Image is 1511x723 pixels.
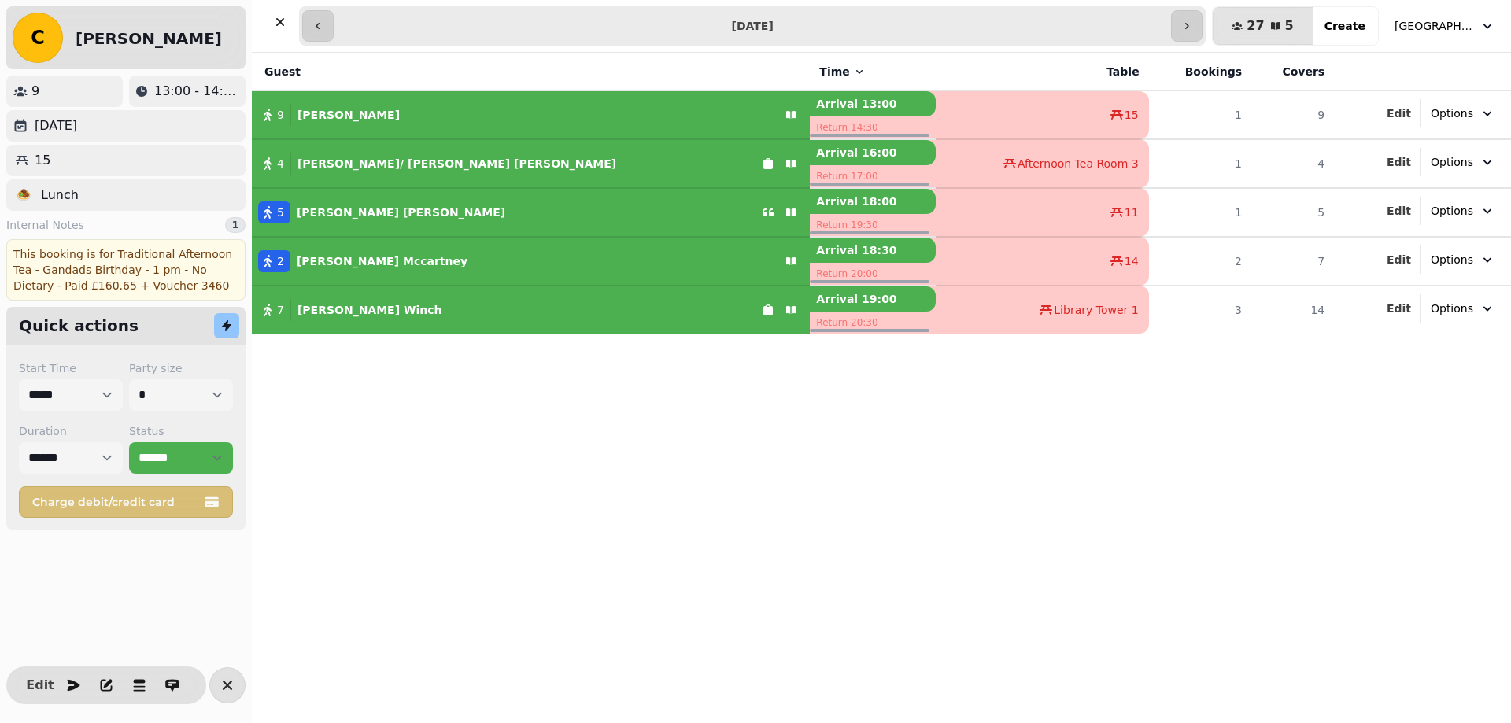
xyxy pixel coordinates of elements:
[277,253,284,269] span: 2
[252,242,810,280] button: 2[PERSON_NAME] Mccartney
[1251,188,1334,237] td: 5
[1421,197,1505,225] button: Options
[32,496,201,507] span: Charge debit/credit card
[819,64,849,79] span: Time
[1387,157,1411,168] span: Edit
[1149,91,1251,140] td: 1
[297,302,442,318] p: [PERSON_NAME] Winch
[1251,139,1334,188] td: 4
[252,53,810,91] th: Guest
[1387,301,1411,316] button: Edit
[24,670,56,701] button: Edit
[1149,188,1251,237] td: 1
[1431,105,1473,121] span: Options
[1251,237,1334,286] td: 7
[1149,237,1251,286] td: 2
[810,165,936,187] p: Return 17:00
[19,360,123,376] label: Start Time
[297,253,467,269] p: [PERSON_NAME] Mccartney
[252,96,810,134] button: 9 [PERSON_NAME]
[1247,20,1264,32] span: 27
[1395,18,1473,34] span: [GEOGRAPHIC_DATA], [GEOGRAPHIC_DATA]
[1387,252,1411,267] button: Edit
[1387,154,1411,170] button: Edit
[31,28,45,47] span: C
[41,186,79,205] p: Lunch
[252,194,810,231] button: 5[PERSON_NAME] [PERSON_NAME]
[810,286,936,312] p: Arrival 19:00
[1421,294,1505,323] button: Options
[1421,99,1505,127] button: Options
[1431,301,1473,316] span: Options
[810,116,936,138] p: Return 14:30
[277,302,284,318] span: 7
[810,140,936,165] p: Arrival 16:00
[1213,7,1312,45] button: 275
[819,64,865,79] button: Time
[1431,203,1473,219] span: Options
[19,486,233,518] button: Charge debit/credit card
[1149,139,1251,188] td: 1
[1018,156,1139,172] span: Afternoon Tea Room 3
[277,205,284,220] span: 5
[1387,108,1411,119] span: Edit
[297,156,616,172] p: [PERSON_NAME]/ [PERSON_NAME] [PERSON_NAME]
[1324,20,1365,31] span: Create
[1149,286,1251,334] td: 3
[1387,303,1411,314] span: Edit
[810,91,936,116] p: Arrival 13:00
[1431,154,1473,170] span: Options
[1251,286,1334,334] td: 14
[31,679,50,692] span: Edit
[16,186,31,205] p: 🧆
[19,423,123,439] label: Duration
[252,145,810,183] button: 4[PERSON_NAME]/ [PERSON_NAME] [PERSON_NAME]
[277,156,284,172] span: 4
[1054,302,1138,318] span: Library Tower 1
[19,315,139,337] h2: Quick actions
[936,53,1148,91] th: Table
[154,82,239,101] p: 13:00 - 14:30
[810,312,936,334] p: Return 20:30
[1387,203,1411,219] button: Edit
[225,217,246,233] div: 1
[1125,205,1139,220] span: 11
[277,107,284,123] span: 9
[1285,20,1294,32] span: 5
[76,28,222,50] h2: [PERSON_NAME]
[31,82,39,101] p: 9
[810,189,936,214] p: Arrival 18:00
[129,423,233,439] label: Status
[252,291,810,329] button: 7[PERSON_NAME] Winch
[35,151,50,170] p: 15
[810,214,936,236] p: Return 19:30
[1312,7,1378,45] button: Create
[1125,253,1139,269] span: 14
[1385,12,1505,40] button: [GEOGRAPHIC_DATA], [GEOGRAPHIC_DATA]
[1387,254,1411,265] span: Edit
[1421,148,1505,176] button: Options
[297,107,400,123] p: [PERSON_NAME]
[129,360,233,376] label: Party size
[1125,107,1139,123] span: 15
[35,116,77,135] p: [DATE]
[1251,91,1334,140] td: 9
[1251,53,1334,91] th: Covers
[297,205,505,220] p: [PERSON_NAME] [PERSON_NAME]
[810,263,936,285] p: Return 20:00
[1431,252,1473,267] span: Options
[6,239,246,301] div: This booking is for Traditional Afternoon Tea - Gandads Birthday - 1 pm - No Dietary - Paid £160....
[1149,53,1251,91] th: Bookings
[1387,105,1411,121] button: Edit
[6,217,84,233] span: Internal Notes
[810,238,936,263] p: Arrival 18:30
[1421,245,1505,274] button: Options
[1387,205,1411,216] span: Edit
